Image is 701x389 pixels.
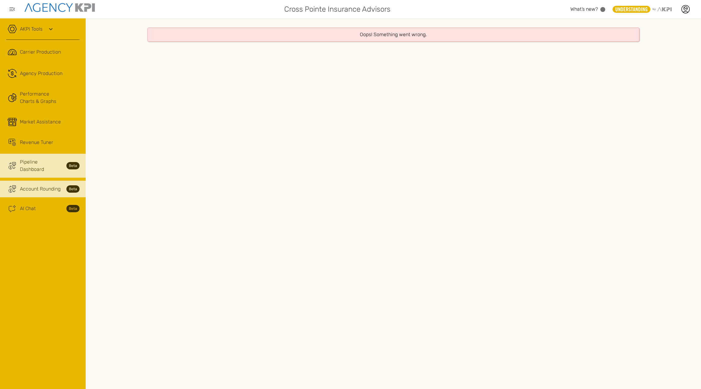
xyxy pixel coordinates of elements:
span: Market Assistance [20,118,61,126]
span: Carrier Production [20,48,61,56]
span: AI Chat [20,205,36,212]
a: AKPI Tools [20,25,43,33]
strong: Beta [66,205,80,212]
span: Agency Production [20,70,62,77]
strong: Beta [66,162,80,169]
span: What’s new? [570,6,598,12]
strong: Beta [66,185,80,193]
p: Oops! Something went wrong. [360,31,427,38]
span: Account Rounding [20,185,61,193]
img: agencykpi-logo-550x69-2d9e3fa8.png [24,3,95,12]
span: Revenue Tuner [20,139,53,146]
span: Cross Pointe Insurance Advisors [284,4,390,15]
span: Pipeline Dashboard [20,158,63,173]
